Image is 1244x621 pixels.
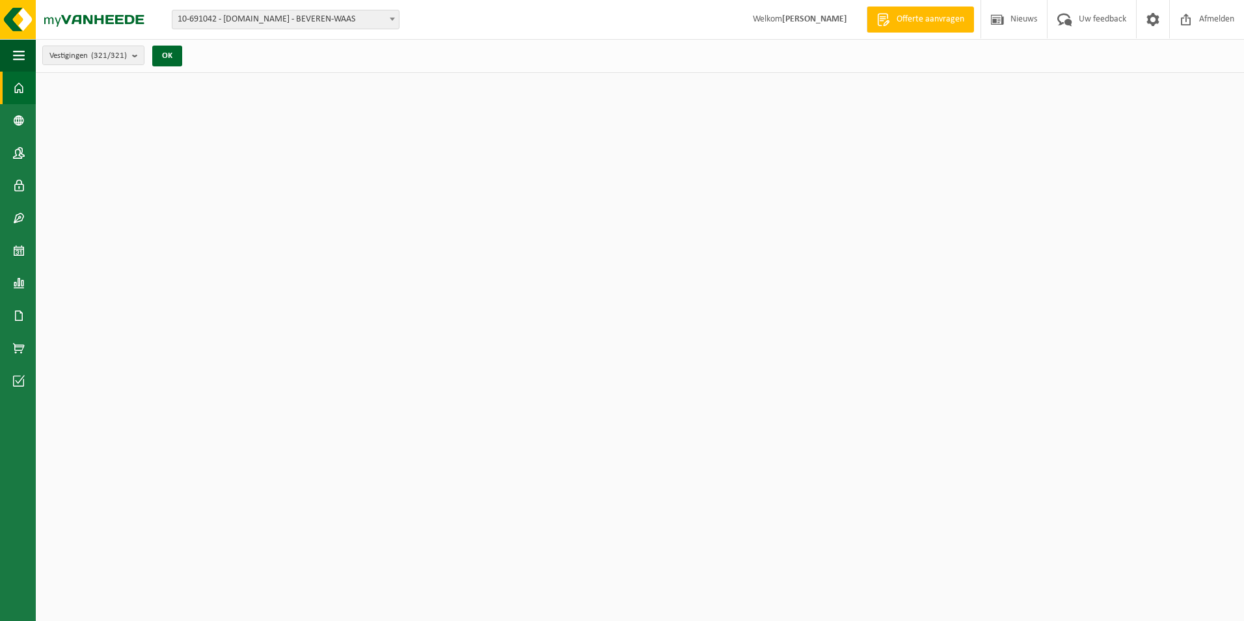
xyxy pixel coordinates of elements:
[867,7,974,33] a: Offerte aanvragen
[42,46,144,65] button: Vestigingen(321/321)
[782,14,847,24] strong: [PERSON_NAME]
[91,51,127,60] count: (321/321)
[152,46,182,66] button: OK
[172,10,399,29] span: 10-691042 - LAMMERTYN.NET - BEVEREN-WAAS
[893,13,967,26] span: Offerte aanvragen
[49,46,127,66] span: Vestigingen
